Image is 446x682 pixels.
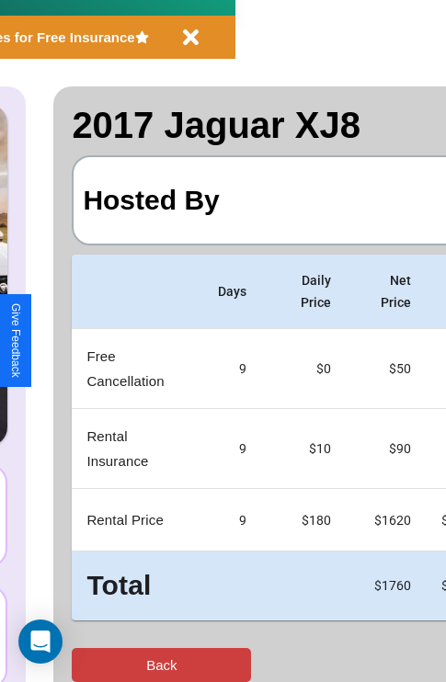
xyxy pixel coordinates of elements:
td: $ 180 [261,489,346,551]
h3: Total [86,566,188,606]
p: Free Cancellation [86,344,188,393]
button: Back [72,648,251,682]
td: $ 50 [346,329,426,409]
h3: Hosted By [83,166,219,234]
div: Give Feedback [9,303,22,378]
th: Daily Price [261,255,346,329]
td: $ 1760 [346,551,426,620]
td: 9 [203,329,262,409]
td: $ 1620 [346,489,426,551]
div: Open Intercom Messenger [18,619,63,664]
td: $0 [261,329,346,409]
td: 9 [203,409,262,489]
p: Rental Insurance [86,424,188,473]
td: $10 [261,409,346,489]
td: 9 [203,489,262,551]
p: Rental Price [86,507,188,532]
td: $ 90 [346,409,426,489]
th: Net Price [346,255,426,329]
th: Days [203,255,262,329]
